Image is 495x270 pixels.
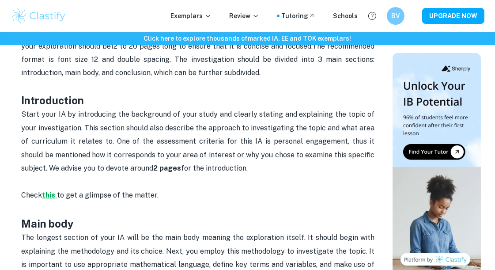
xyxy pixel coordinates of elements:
span: Start your IA by introducing the background of your study and clearly stating and explaining the ... [22,110,377,172]
span: The recommended format is font size 12 and double spacing. The investigation should be divided in... [22,42,377,77]
p: Exemplars [170,11,212,21]
strong: Introduction [22,94,84,106]
span: based on the thousands of reviewed IAs we suggest that your exploration should be [22,28,377,50]
span: Check [22,191,42,199]
h6: Click here to explore thousands of marked IA, EE and TOK exemplars ! [2,34,493,43]
strong: this [42,191,56,199]
a: this [42,191,57,199]
button: BV [387,7,404,25]
button: UPGRADE NOW [422,8,484,24]
h6: BV [391,11,401,21]
strong: 2 pages [154,164,181,172]
span: to get a glimpse of the matter. [57,191,159,199]
button: Help and Feedback [365,8,380,23]
p: Review [229,11,259,21]
img: Clastify logo [11,7,67,25]
a: Tutoring [281,11,315,21]
span: 12 to 20 pages long to ensure that it is concise and focused. [111,42,312,50]
a: Schools [333,11,358,21]
strong: Main body [22,217,74,230]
